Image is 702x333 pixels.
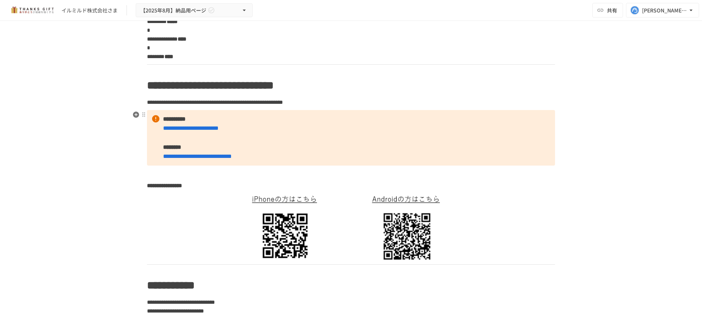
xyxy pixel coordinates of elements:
[136,3,253,18] button: 【2025年8月】納品用ページ
[61,7,118,14] div: イルミルド株式会社さま
[9,4,56,16] img: mMP1OxWUAhQbsRWCurg7vIHe5HqDpP7qZo7fRoNLXQh
[140,6,206,15] span: 【2025年8月】納品用ページ
[592,3,623,18] button: 共有
[247,194,455,261] img: yE3MlILuB5yoMJLIvIuruww1FFU0joKMIrHL3wH5nFg
[607,6,617,14] span: 共有
[642,6,687,15] div: [PERSON_NAME][EMAIL_ADDRESS][DOMAIN_NAME]
[626,3,699,18] button: [PERSON_NAME][EMAIL_ADDRESS][DOMAIN_NAME]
